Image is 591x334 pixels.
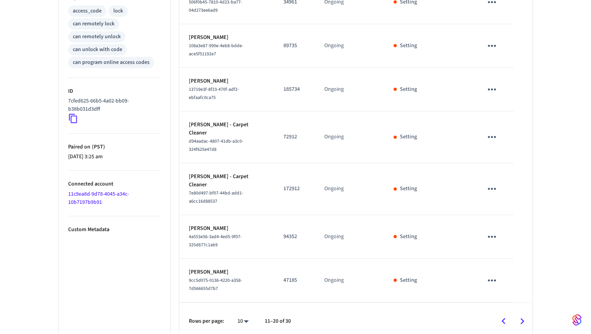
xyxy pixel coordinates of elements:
[68,143,161,151] p: Paired on
[189,277,242,292] span: 9cc5d075-0136-4220-a358-7d566655d7b7
[68,226,161,234] p: Custom Metadata
[283,85,306,94] p: 185734
[189,77,265,85] p: [PERSON_NAME]
[68,97,158,113] p: 7cfed625-66b5-4a02-bb09-b38b031d3dff
[68,87,161,95] p: ID
[189,190,243,205] span: 7e80d497-bf07-44bd-add1-a6cc16d88537
[189,34,265,42] p: [PERSON_NAME]
[283,233,306,241] p: 94352
[265,317,291,325] p: 11–20 of 30
[189,138,243,153] span: d94aadac-4807-41db-a3c0-324f625e47d8
[315,259,384,302] td: Ongoing
[572,314,582,326] img: SeamLogoGradient.69752ec5.svg
[234,316,252,327] div: 10
[189,268,265,276] p: [PERSON_NAME]
[189,42,243,57] span: 108a3e87-990e-4eb8-bdde-ace5f51192e7
[400,233,417,241] p: Setting
[68,180,161,188] p: Connected account
[68,153,161,161] p: [DATE] 3:25 am
[400,185,417,193] p: Setting
[283,133,306,141] p: 72912
[494,312,513,330] button: Go to previous page
[315,163,384,215] td: Ongoing
[189,233,242,248] span: 4a553e56-3ad4-4ed5-9f07-325d677c1ab9
[189,317,224,325] p: Rows per page:
[90,143,105,151] span: ( PST )
[189,224,265,233] p: [PERSON_NAME]
[513,312,531,330] button: Go to next page
[189,121,265,137] p: [PERSON_NAME] - Carpet Cleaner
[400,42,417,50] p: Setting
[315,24,384,68] td: Ongoing
[189,173,265,189] p: [PERSON_NAME] - Carpet Cleaner
[73,46,122,54] div: can unlock with code
[283,185,306,193] p: 172912
[283,276,306,285] p: 47185
[315,111,384,163] td: Ongoing
[189,86,239,101] span: 13719e3f-8f23-470f-adf2-ebfaafc0ca75
[400,276,417,285] p: Setting
[315,215,384,259] td: Ongoing
[73,58,150,67] div: can program online access codes
[113,7,123,15] div: lock
[283,42,306,50] p: 89735
[73,33,121,41] div: can remotely unlock
[315,68,384,111] td: Ongoing
[400,133,417,141] p: Setting
[400,85,417,94] p: Setting
[73,20,114,28] div: can remotely lock
[73,7,102,15] div: access_code
[68,190,129,206] a: 11c9ea8d-9d78-4045-a34c-10b7197b9b91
